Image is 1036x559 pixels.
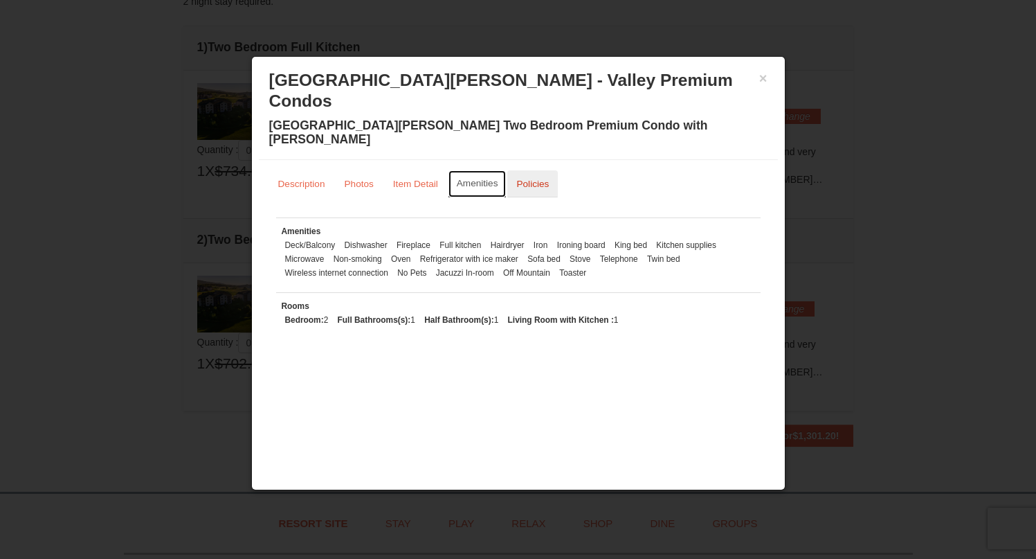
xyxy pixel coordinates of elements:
small: Amenities [282,227,321,236]
small: Rooms [282,301,309,311]
li: 1 [505,313,622,327]
h4: [GEOGRAPHIC_DATA][PERSON_NAME] Two Bedroom Premium Condo with [PERSON_NAME] [269,118,767,146]
li: Microwave [282,252,328,266]
li: Telephone [597,252,642,266]
a: Amenities [448,170,507,197]
li: Kitchen supplies [653,238,720,252]
li: Iron [530,238,552,252]
li: Dishwasher [341,238,391,252]
li: Full kitchen [436,238,484,252]
li: Oven [388,252,414,266]
h3: [GEOGRAPHIC_DATA][PERSON_NAME] - Valley Premium Condos [269,70,767,112]
li: Fireplace [393,238,434,252]
li: Stove [566,252,594,266]
button: × [759,71,767,85]
li: Sofa bed [524,252,564,266]
small: Photos [345,179,374,189]
li: Twin bed [644,252,684,266]
li: Ironing board [554,238,609,252]
a: Policies [507,170,558,197]
li: King bed [611,238,651,252]
small: Item Detail [393,179,438,189]
strong: Half Bathroom(s): [424,315,493,325]
li: Refrigerator with ice maker [417,252,522,266]
small: Policies [516,179,549,189]
strong: Living Room with Kitchen : [508,315,614,325]
small: Description [278,179,325,189]
li: 2 [282,313,332,327]
li: Deck/Balcony [282,238,339,252]
li: Hairdryer [487,238,528,252]
strong: Bedroom: [285,315,324,325]
li: 1 [421,313,502,327]
li: No Pets [394,266,430,280]
li: Wireless internet connection [282,266,392,280]
li: Off Mountain [500,266,554,280]
li: 1 [334,313,419,327]
a: Photos [336,170,383,197]
small: Amenities [457,178,498,188]
a: Description [269,170,334,197]
li: Non-smoking [330,252,385,266]
a: Item Detail [384,170,447,197]
li: Jacuzzi In-room [433,266,498,280]
li: Toaster [556,266,590,280]
strong: Full Bathrooms(s): [338,315,411,325]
